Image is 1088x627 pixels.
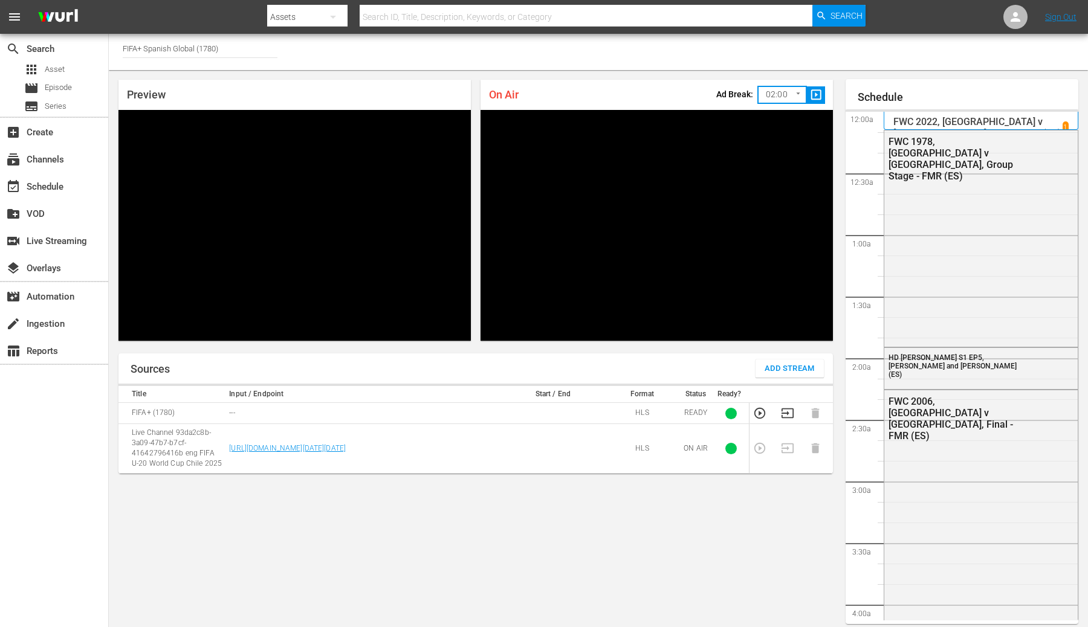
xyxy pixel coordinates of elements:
th: Input / Endpoint [225,386,499,403]
button: Preview Stream [753,407,766,420]
span: Series [24,99,39,114]
span: Preview [127,88,166,101]
img: ans4CAIJ8jUAAAAAAAAAAAAAAAAAAAAAAAAgQb4GAAAAAAAAAAAAAAAAAAAAAAAAJMjXAAAAAAAAAAAAAAAAAAAAAAAAgAT5G... [29,3,87,31]
th: Ready? [714,386,750,403]
span: Search [831,5,863,27]
td: ON AIR [678,424,714,474]
td: Live Channel 93da2c8b-3a09-47b7-b7cf-41642796416b eng FIFA U-20 World Cup Chile 2025 [118,424,225,474]
a: [URL][DOMAIN_NAME][DATE][DATE] [229,444,346,452]
button: Add Stream [756,359,824,378]
td: READY [678,403,714,424]
p: 1 [1063,123,1067,132]
span: Episode [45,82,72,94]
span: Automation [6,289,21,304]
span: Series [45,100,66,112]
h1: Sources [131,363,170,375]
span: HD [PERSON_NAME] S1 EP5, [PERSON_NAME] and [PERSON_NAME] (ES) [889,353,1017,379]
span: Overlays [6,261,21,275]
span: Live Streaming [6,234,21,248]
span: On Air [489,88,519,101]
span: menu [7,10,22,24]
span: Channels [6,152,21,167]
span: slideshow_sharp [809,88,823,102]
p: FWC 2022, [GEOGRAPHIC_DATA] v [GEOGRAPHIC_DATA], Final - FMR (ES) [893,116,1063,139]
div: 02:00 [757,83,807,106]
th: Status [678,386,714,403]
div: FWC 2006, [GEOGRAPHIC_DATA] v [GEOGRAPHIC_DATA], Final - FMR (ES) [889,396,1020,442]
td: HLS [606,403,678,424]
th: Start / End [499,386,606,403]
td: FIFA+ (1780) [118,403,225,424]
a: Sign Out [1045,12,1077,22]
p: Ad Break: [716,89,753,99]
span: Episode [24,81,39,95]
span: Asset [45,63,65,76]
td: --- [225,403,499,424]
td: HLS [606,424,678,474]
div: FWC 1978, [GEOGRAPHIC_DATA] v [GEOGRAPHIC_DATA], Group Stage - FMR (ES) [889,136,1020,182]
span: Schedule [6,179,21,194]
span: Ingestion [6,317,21,331]
span: Create [6,125,21,140]
div: Video Player [481,110,833,341]
span: Search [6,42,21,56]
h1: Schedule [858,91,1078,103]
button: Search [812,5,866,27]
th: Title [118,386,225,403]
span: VOD [6,207,21,221]
span: Asset [24,62,39,77]
button: Transition [781,407,794,420]
span: Add Stream [765,362,815,376]
div: Video Player [118,110,471,341]
th: Format [606,386,678,403]
span: Reports [6,344,21,358]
